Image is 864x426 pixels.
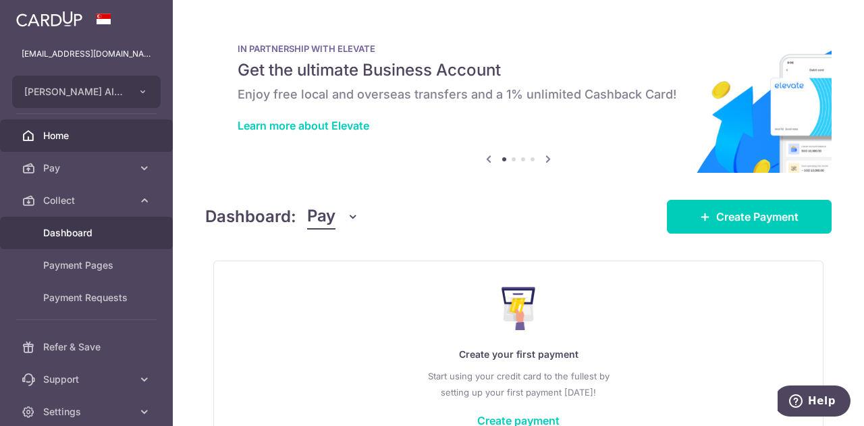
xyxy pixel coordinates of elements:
h5: Get the ultimate Business Account [238,59,799,81]
span: Settings [43,405,132,419]
span: Collect [43,194,132,207]
span: Pay [307,204,335,230]
span: Payment Requests [43,291,132,304]
a: Create Payment [667,200,832,234]
span: Pay [43,161,132,175]
iframe: Opens a widget where you can find more information [778,385,850,419]
h6: Enjoy free local and overseas transfers and a 1% unlimited Cashback Card! [238,86,799,103]
span: [PERSON_NAME] AIRCONDITIONING PTE. LTD. [24,85,124,99]
h4: Dashboard: [205,205,296,229]
span: Support [43,373,132,386]
a: Learn more about Elevate [238,119,369,132]
p: Start using your credit card to the fullest by setting up your first payment [DATE]! [241,368,796,400]
span: Payment Pages [43,259,132,272]
p: Create your first payment [241,346,796,363]
img: Renovation banner [205,22,832,173]
span: Dashboard [43,226,132,240]
button: [PERSON_NAME] AIRCONDITIONING PTE. LTD. [12,76,161,108]
p: [EMAIL_ADDRESS][DOMAIN_NAME] [22,47,151,61]
p: IN PARTNERSHIP WITH ELEVATE [238,43,799,54]
span: Home [43,129,132,142]
button: Pay [307,204,359,230]
img: CardUp [16,11,82,27]
img: Make Payment [502,287,536,330]
span: Refer & Save [43,340,132,354]
span: Create Payment [716,209,799,225]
